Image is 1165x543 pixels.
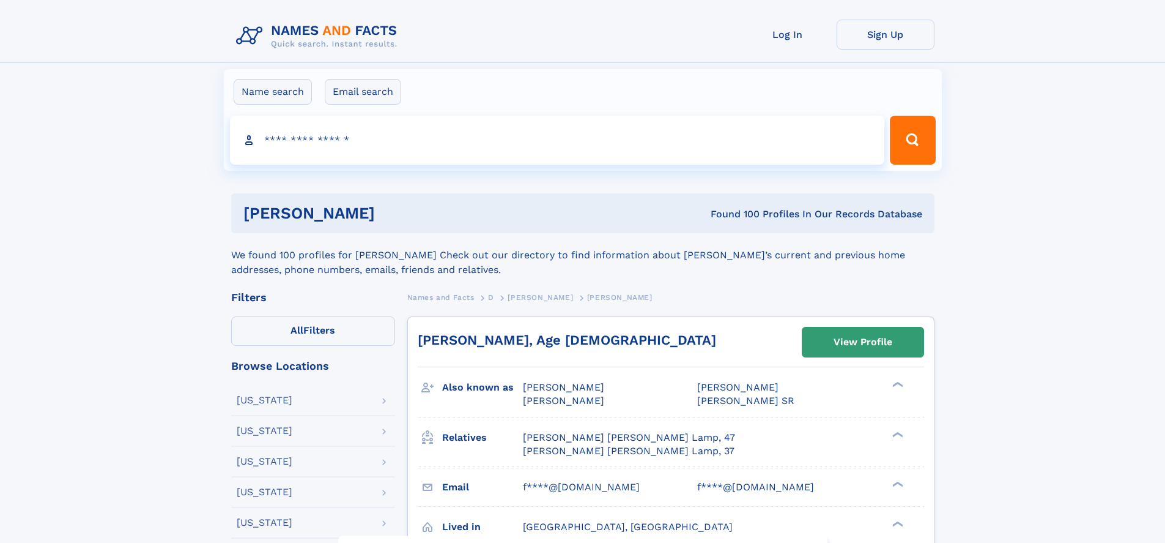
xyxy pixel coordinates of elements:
[889,381,904,389] div: ❯
[418,332,716,348] a: [PERSON_NAME], Age [DEMOGRAPHIC_DATA]
[231,20,407,53] img: Logo Names and Facts
[237,395,292,405] div: [US_STATE]
[442,517,523,537] h3: Lived in
[697,395,794,406] span: [PERSON_NAME] SR
[290,324,303,336] span: All
[243,206,543,221] h1: [PERSON_NAME]
[237,518,292,528] div: [US_STATE]
[508,293,573,302] span: [PERSON_NAME]
[237,426,292,436] div: [US_STATE]
[325,79,401,105] label: Email search
[231,361,395,372] div: Browse Locations
[523,381,604,393] span: [PERSON_NAME]
[889,480,904,488] div: ❯
[889,430,904,438] div: ❯
[231,292,395,303] div: Filters
[837,20,934,50] a: Sign Up
[508,290,573,305] a: [PERSON_NAME]
[523,431,735,444] a: [PERSON_NAME] [PERSON_NAME] Lamp, 47
[234,79,312,105] label: Name search
[442,477,523,498] h3: Email
[407,290,475,305] a: Names and Facts
[889,520,904,528] div: ❯
[237,487,292,497] div: [US_STATE]
[587,293,653,302] span: [PERSON_NAME]
[442,377,523,398] h3: Also known as
[542,208,922,221] div: Found 100 Profiles In Our Records Database
[523,521,733,533] span: [GEOGRAPHIC_DATA], [GEOGRAPHIC_DATA]
[231,316,395,346] label: Filters
[802,328,923,357] a: View Profile
[890,116,935,165] button: Search Button
[697,381,779,393] span: [PERSON_NAME]
[231,233,934,277] div: We found 100 profiles for [PERSON_NAME] Check out our directory to find information about [PERSON...
[230,116,885,165] input: search input
[488,290,494,305] a: D
[237,457,292,466] div: [US_STATE]
[834,328,892,356] div: View Profile
[523,395,604,406] span: [PERSON_NAME]
[739,20,837,50] a: Log In
[442,427,523,448] h3: Relatives
[488,293,494,302] span: D
[523,444,734,458] a: [PERSON_NAME] [PERSON_NAME] Lamp, 37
